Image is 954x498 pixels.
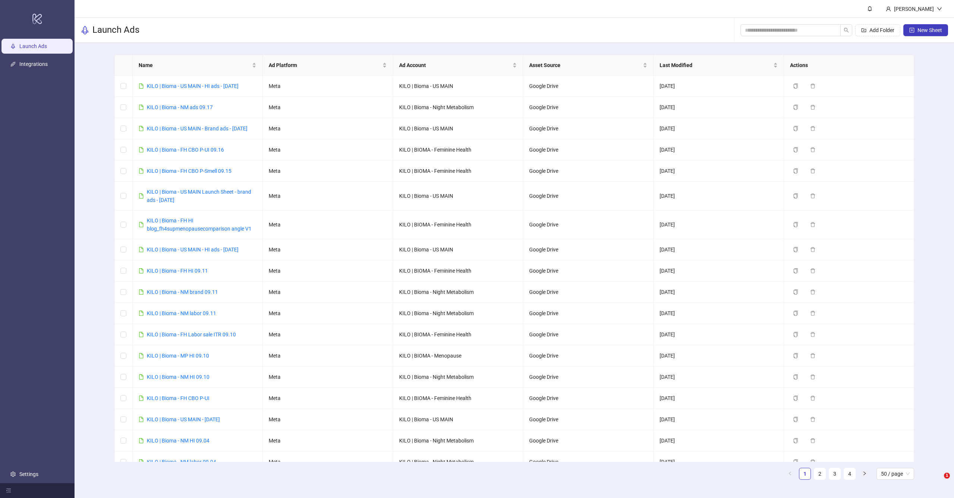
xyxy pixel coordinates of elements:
[793,396,798,401] span: copy
[654,303,784,324] td: [DATE]
[393,388,524,409] td: KILO | BIOMA - Feminine Health
[263,345,393,367] td: Meta
[139,268,144,273] span: file
[399,61,511,69] span: Ad Account
[929,473,947,491] iframe: Intercom live chat
[810,83,815,89] span: delete
[523,260,654,282] td: Google Drive
[793,374,798,380] span: copy
[810,126,815,131] span: delete
[523,118,654,139] td: Google Drive
[793,105,798,110] span: copy
[263,451,393,473] td: Meta
[660,61,772,69] span: Last Modified
[654,409,784,430] td: [DATE]
[903,24,948,36] button: New Sheet
[19,471,38,477] a: Settings
[784,468,796,480] li: Previous Page
[263,430,393,451] td: Meta
[799,468,811,479] a: 1
[810,311,815,316] span: delete
[810,193,815,199] span: delete
[139,222,144,227] span: file
[793,168,798,174] span: copy
[793,332,798,337] span: copy
[654,118,784,139] td: [DATE]
[263,303,393,324] td: Meta
[393,260,524,282] td: KILO | BIOMA - Feminine Health
[19,61,48,67] a: Integrations
[393,97,524,118] td: KILO | Bioma - Night Metabolism
[917,27,942,33] span: New Sheet
[80,26,89,35] span: rocket
[523,367,654,388] td: Google Drive
[523,282,654,303] td: Google Drive
[810,459,815,464] span: delete
[19,43,47,49] a: Launch Ads
[263,409,393,430] td: Meta
[263,97,393,118] td: Meta
[393,345,524,367] td: KILO | BIOMA - Menopause
[139,374,144,380] span: file
[523,409,654,430] td: Google Drive
[139,396,144,401] span: file
[139,147,144,152] span: file
[810,374,815,380] span: delete
[139,332,144,337] span: file
[788,471,792,476] span: left
[393,139,524,161] td: KILO | BIOMA - Feminine Health
[937,6,942,12] span: down
[523,451,654,473] td: Google Drive
[393,55,524,76] th: Ad Account
[263,282,393,303] td: Meta
[909,28,914,33] span: plus-square
[147,374,209,380] a: KILO | Bioma - NM HI 09.10
[147,289,218,295] a: KILO | Bioma - NM brand 09.11
[523,239,654,260] td: Google Drive
[139,168,144,174] span: file
[810,438,815,443] span: delete
[263,76,393,97] td: Meta
[393,118,524,139] td: KILO | Bioma - US MAIN
[147,268,208,274] a: KILO | Bioma - FH HI 09.11
[393,210,524,239] td: KILO | BIOMA - Feminine Health
[523,324,654,345] td: Google Drive
[139,247,144,252] span: file
[147,126,247,131] a: KILO | Bioma - US MAIN - Brand ads - [DATE]
[139,459,144,464] span: file
[810,222,815,227] span: delete
[810,417,815,422] span: delete
[891,5,937,13] div: [PERSON_NAME]
[654,430,784,451] td: [DATE]
[654,324,784,345] td: [DATE]
[654,161,784,182] td: [DATE]
[793,247,798,252] span: copy
[810,147,815,152] span: delete
[793,83,798,89] span: copy
[139,83,144,89] span: file
[844,468,856,480] li: 4
[92,24,139,36] h3: Launch Ads
[147,332,236,337] a: KILO | Bioma - FH Labor sale ITR 09.10
[844,28,849,33] span: search
[147,247,238,253] a: KILO | Bioma - US MAIN - HI ads - [DATE]
[810,247,815,252] span: delete
[133,55,263,76] th: Name
[654,367,784,388] td: [DATE]
[859,468,871,480] li: Next Page
[793,193,798,199] span: copy
[139,417,144,422] span: file
[139,61,251,69] span: Name
[139,193,144,199] span: file
[810,105,815,110] span: delete
[147,353,209,359] a: KILO | Bioma - MP HI 09.10
[654,139,784,161] td: [DATE]
[799,468,811,480] li: 1
[147,189,251,203] a: KILO | Bioma - US MAIN Launch Sheet - brand ads - [DATE]
[263,55,393,76] th: Ad Platform
[810,353,815,358] span: delete
[814,468,825,479] a: 2
[263,139,393,161] td: Meta
[862,471,867,476] span: right
[855,24,900,36] button: Add Folder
